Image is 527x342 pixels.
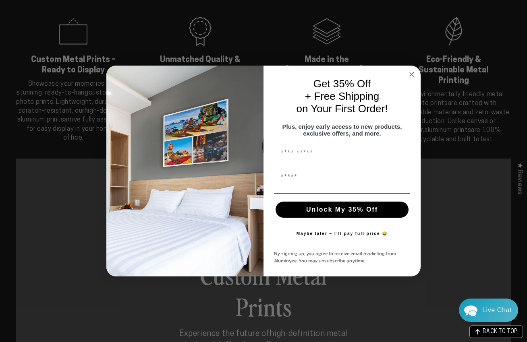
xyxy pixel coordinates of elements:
span: Plus, enjoy early access to new products, exclusive offers, and more. [282,123,402,137]
span: By signing up, you agree to receive email marketing from Aluminyze. You may unsubscribe anytime. [274,250,396,264]
span: BACK TO TOP [483,329,518,335]
button: Close dialog [407,70,417,79]
div: Chat widget toggle [459,299,518,322]
span: Get 35% Off [313,78,371,90]
span: on Your First Order! [297,103,388,115]
button: Maybe later – I’ll pay full price 😅 [293,226,392,242]
span: + Free Shipping [305,90,379,102]
img: underline [274,193,410,194]
img: 728e4f65-7e6c-44e2-b7d1-0292a396982f.jpeg [106,66,263,276]
button: Unlock My 35% Off [276,202,409,218]
div: Contact Us Directly [482,299,512,322]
